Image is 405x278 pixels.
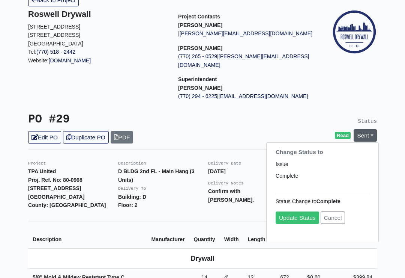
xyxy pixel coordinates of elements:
small: Description [118,161,146,166]
strong: Building: D [118,194,146,200]
small: Delivery Notes [208,181,244,186]
a: Cancel [321,212,345,224]
p: [STREET_ADDRESS] [28,31,167,39]
a: PDF [111,131,133,144]
div: [PERSON_NAME] [266,142,379,242]
a: Issue [267,159,378,170]
h3: PO #29 [28,113,197,127]
strong: Proj. Ref. No: 80-0968 [28,177,82,183]
strong: Confirm with [PERSON_NAME]. [208,188,254,203]
a: (770) 294 - 6225 [178,93,217,99]
a: (770) 265 - 0529 [178,53,217,59]
a: Duplicate PO [63,131,109,144]
strong: [PERSON_NAME] [178,45,222,51]
p: [GEOGRAPHIC_DATA] [28,39,167,48]
strong: Floor: 2 [118,202,138,208]
p: Status Change to [276,197,369,205]
div: Website: [28,9,167,65]
a: (770) 518 - 2442 [36,49,75,55]
a: Update Status [276,212,319,224]
strong: [GEOGRAPHIC_DATA] [28,194,84,200]
strong: [STREET_ADDRESS] [28,185,81,191]
strong: County: [GEOGRAPHIC_DATA] [28,202,106,208]
th: Manufacturer [147,222,189,248]
a: [PERSON_NAME][EMAIL_ADDRESS][DOMAIN_NAME] [180,30,312,36]
a: [DOMAIN_NAME] [49,57,91,63]
a: [EMAIL_ADDRESS][DOMAIN_NAME] [219,93,308,99]
strong: [DATE] [208,168,226,174]
p: | [178,29,317,38]
p: Tel: [28,48,167,56]
h5: Roswell Drywall [28,9,167,19]
span: Project Contacts [178,14,220,20]
p: [STREET_ADDRESS] [28,23,167,31]
strong: [PERSON_NAME] [178,22,222,28]
a: [PERSON_NAME][EMAIL_ADDRESS][DOMAIN_NAME] [178,53,309,68]
strong: TPA United [28,168,56,174]
strong: [PERSON_NAME] [178,85,222,91]
span: Superintendent [178,76,217,82]
small: Status [358,118,377,124]
th: Quantity [189,222,220,248]
th: Length [243,222,270,248]
th: Description [28,222,147,248]
th: Width [220,222,243,248]
strong: D BLDG 2nd FL - Main Hang (3 Units) [118,168,195,183]
p: | [178,92,317,101]
span: Read [335,132,351,139]
a: Complete [267,170,378,182]
h6: Change Status to [267,146,378,159]
p: | [178,52,317,69]
a: Sent [354,129,377,142]
small: Delivery To [118,186,146,191]
small: Project [28,161,46,166]
small: Delivery Date [208,161,241,166]
b: Drywall [191,255,214,262]
a: Edit PO [28,131,61,144]
strong: Complete [316,198,340,204]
